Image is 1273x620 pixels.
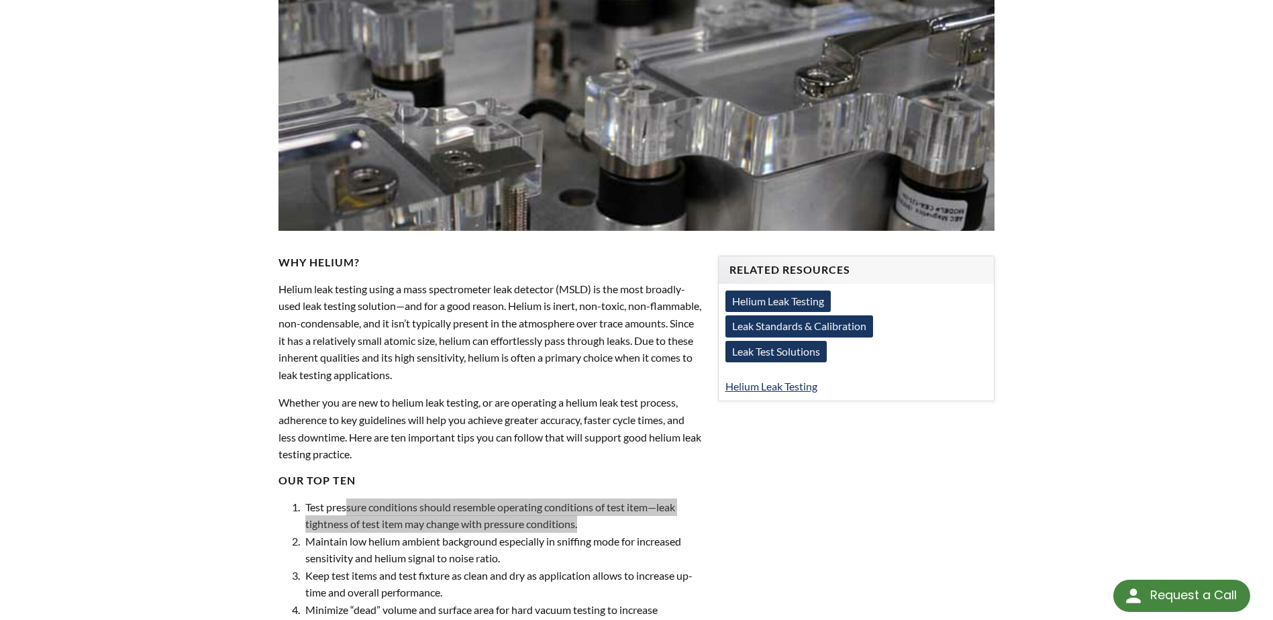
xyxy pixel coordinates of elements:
h4: Our Top Ten [278,474,701,488]
a: Helium Leak Testing [725,380,817,393]
div: Request a Call [1113,580,1250,612]
a: Helium Leak Testing [725,291,831,312]
li: Test pressure conditions should resemble operating conditions of test item—leak tightness of test... [302,499,701,533]
p: Whether you are new to helium leak testing, or are operating a helium leak test process, adherenc... [278,394,701,462]
h4: Related Resources [729,263,983,277]
li: Keep test items and test fixture as clean and dry as application allows to increase up-time and o... [302,567,701,601]
div: Request a Call [1150,580,1237,611]
a: Leak Standards & Calibration [725,315,873,337]
h4: Why Helium? [278,256,701,270]
a: Leak Test Solutions [725,341,827,362]
img: round button [1123,585,1144,607]
li: Maintain low helium ambient background especially in sniffing mode for increased sensitivity and ... [302,533,701,567]
span: Helium leak testing using a mass spectrometer leak detector (MSLD) is the most broadly-used leak ... [278,282,701,381]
